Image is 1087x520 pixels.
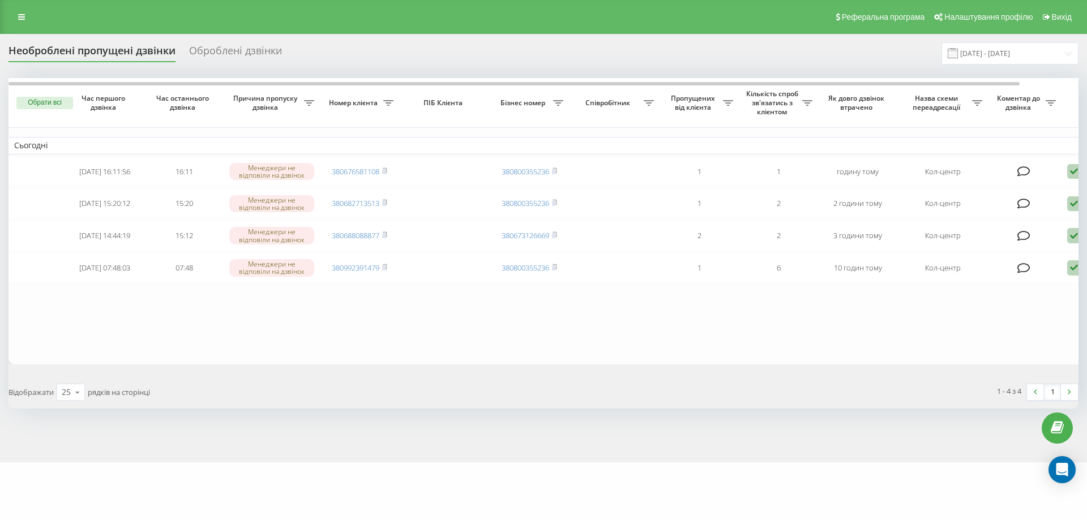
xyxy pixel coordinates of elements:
[1044,384,1061,400] a: 1
[575,98,644,108] span: Співробітник
[997,385,1021,397] div: 1 - 4 з 4
[229,259,314,276] div: Менеджери не відповіли на дзвінок
[8,387,54,397] span: Відображати
[660,188,739,218] td: 1
[944,12,1033,22] span: Налаштування профілю
[744,89,802,116] span: Кількість спроб зв'язатись з клієнтом
[153,94,215,111] span: Час останнього дзвінка
[818,221,897,251] td: 3 години тому
[326,98,383,108] span: Номер клієнта
[65,188,144,218] td: [DATE] 15:20:12
[144,253,224,283] td: 07:48
[65,157,144,187] td: [DATE] 16:11:56
[739,221,818,251] td: 2
[332,230,379,240] a: 380688088877
[897,188,988,218] td: Кол-центр
[16,97,73,109] button: Обрати всі
[827,94,888,111] span: Як довго дзвінок втрачено
[897,157,988,187] td: Кол-центр
[818,188,897,218] td: 2 години тому
[189,45,282,62] div: Оброблені дзвінки
[8,45,176,62] div: Необроблені пропущені дзвінки
[818,253,897,283] td: 10 годин тому
[144,221,224,251] td: 15:12
[229,163,314,180] div: Менеджери не відповіли на дзвінок
[229,94,304,111] span: Причина пропуску дзвінка
[818,157,897,187] td: годину тому
[74,94,135,111] span: Час першого дзвінка
[739,253,818,283] td: 6
[62,386,71,398] div: 25
[332,263,379,273] a: 380992391479
[502,166,549,177] a: 380800355236
[144,188,224,218] td: 15:20
[65,221,144,251] td: [DATE] 14:44:19
[1049,456,1076,483] div: Open Intercom Messenger
[502,230,549,240] a: 380673126669
[502,263,549,273] a: 380800355236
[739,157,818,187] td: 1
[842,12,925,22] span: Реферальна програма
[897,221,988,251] td: Кол-центр
[1052,12,1072,22] span: Вихід
[660,157,739,187] td: 1
[660,253,739,283] td: 1
[994,94,1046,111] span: Коментар до дзвінка
[332,198,379,208] a: 380682713513
[409,98,480,108] span: ПІБ Клієнта
[502,198,549,208] a: 380800355236
[229,195,314,212] div: Менеджери не відповіли на дзвінок
[229,227,314,244] div: Менеджери не відповіли на дзвінок
[88,387,150,397] span: рядків на сторінці
[495,98,553,108] span: Бізнес номер
[144,157,224,187] td: 16:11
[65,253,144,283] td: [DATE] 07:48:03
[739,188,818,218] td: 2
[665,94,723,111] span: Пропущених від клієнта
[332,166,379,177] a: 380676581108
[903,94,972,111] span: Назва схеми переадресації
[660,221,739,251] td: 2
[897,253,988,283] td: Кол-центр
